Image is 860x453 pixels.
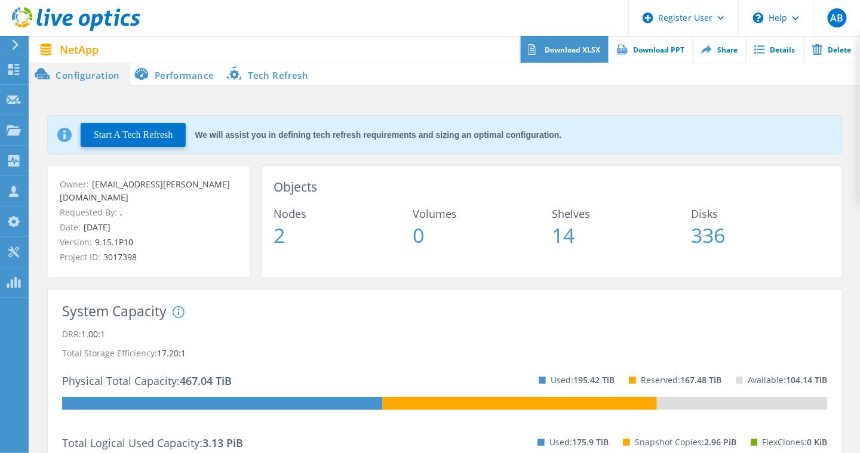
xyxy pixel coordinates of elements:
span: Volumes [413,208,552,219]
a: Share [693,36,746,63]
span: 14 [552,225,691,245]
span: 9.15.1P10 [92,236,133,248]
p: Date: [60,221,238,234]
svg: \n [753,13,764,23]
span: 104.14 TiB [787,374,828,386]
button: Start A Tech Refresh [81,123,186,147]
p: Snapshot Copies: [635,433,736,452]
span: NetApp [60,44,99,55]
span: 17.20:1 [157,347,186,359]
span: 167.48 TiB [680,374,721,386]
p: Physical Total Capacity: [62,371,232,390]
span: AB [830,13,843,23]
a: Delete [804,36,860,63]
span: 2.96 PiB [704,436,736,448]
span: [DATE] [81,221,110,233]
p: Total Logical Used Capacity: [62,433,243,452]
span: 175.9 TiB [572,436,609,448]
h3: Objects [274,178,830,196]
a: Download XLSX [520,36,609,63]
a: Download PPT [609,36,693,63]
span: Shelves [552,208,691,219]
p: Available: [748,371,828,390]
a: Details [746,36,804,63]
span: , [117,207,122,218]
span: Nodes [274,208,413,219]
p: FlexClones: [763,433,828,452]
div: We will assist you in defining tech refresh requirements and sizing an optimal configuration. [195,131,561,139]
span: 0 [413,225,552,245]
p: Total Storage Efficiency: [62,344,828,363]
p: Version: [60,236,238,249]
p: Requested By: [60,206,238,219]
span: 2 [274,225,413,245]
span: 3017398 [100,251,137,263]
span: [EMAIL_ADDRESS][PERSON_NAME][DOMAIN_NAME] [60,178,230,203]
span: Disks [691,208,830,219]
p: Used: [551,371,615,390]
p: Project ID: [60,251,238,264]
span: 3.13 PiB [202,436,243,450]
h3: System Capacity [62,304,167,319]
p: Owner: [60,178,238,204]
span: 1.00:1 [81,328,105,340]
span: 195.42 TiB [573,374,615,386]
a: Live Optics Dashboard [12,25,140,33]
span: 336 [691,225,830,245]
p: Reserved: [641,371,721,390]
span: 0 KiB [807,436,828,448]
p: Used: [549,433,609,452]
p: DRR: [62,325,828,344]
